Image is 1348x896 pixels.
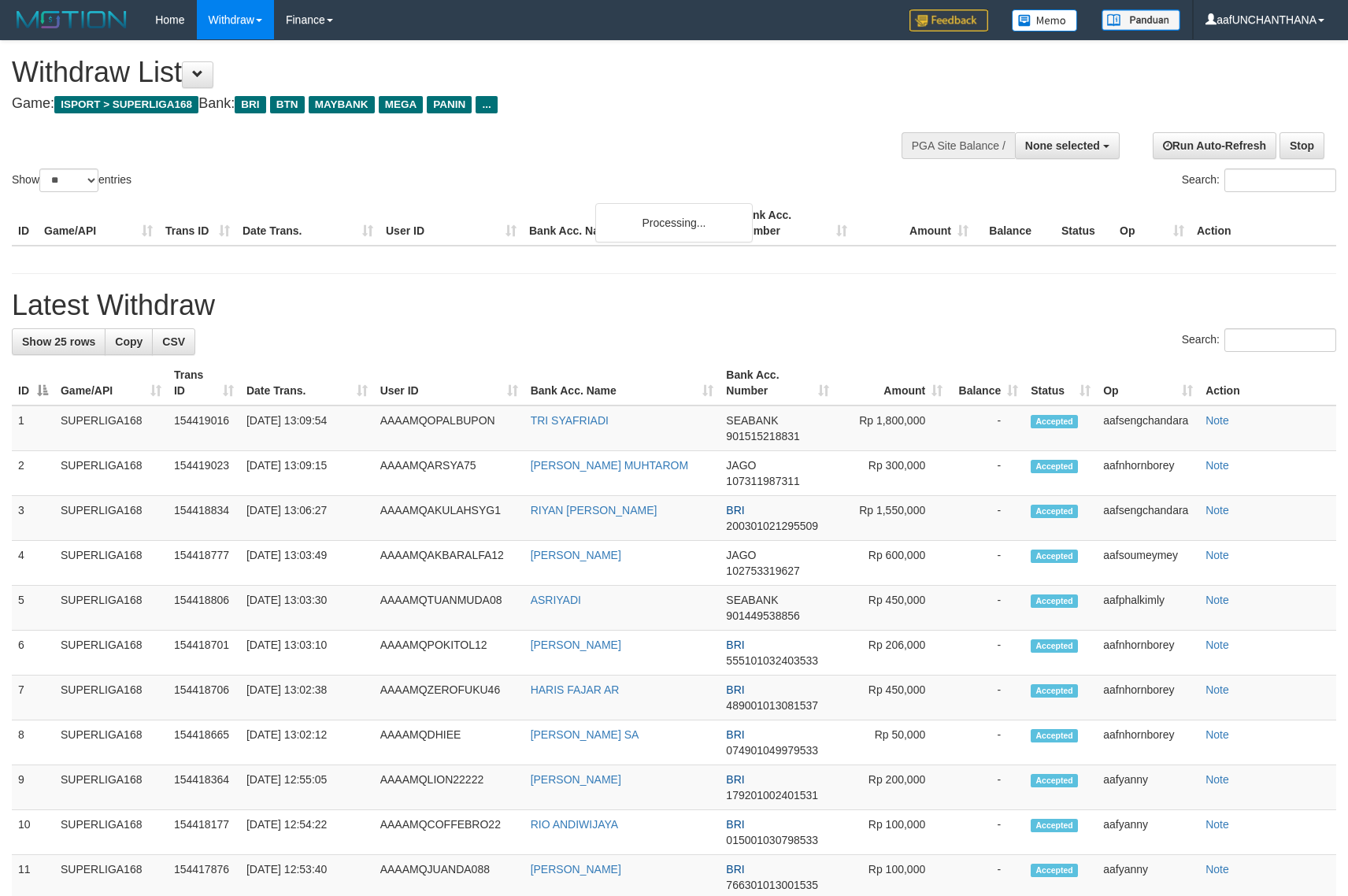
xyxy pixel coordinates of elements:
td: aafphalkimly [1097,586,1199,631]
span: Accepted [1031,415,1078,428]
span: BTN [270,96,305,113]
td: - [949,586,1024,631]
td: 154418806 [168,586,240,631]
td: SUPERLIGA168 [54,631,168,676]
span: MAYBANK [309,96,375,113]
span: Copy [115,335,143,348]
a: Note [1205,773,1229,786]
td: Rp 300,000 [835,451,949,496]
input: Search: [1224,328,1336,352]
td: 2 [12,451,54,496]
th: Bank Acc. Number [732,201,854,246]
th: Bank Acc. Number: activate to sort column ascending [720,361,835,405]
td: AAAAMQAKBARALFA12 [374,541,524,586]
a: Note [1205,863,1229,876]
th: Trans ID: activate to sort column ascending [168,361,240,405]
span: Copy 766301013001535 to clipboard [726,879,818,891]
td: - [949,810,1024,855]
a: [PERSON_NAME] MUHTAROM [531,459,688,472]
span: Show 25 rows [22,335,95,348]
td: 154418364 [168,765,240,810]
span: BRI [726,863,744,876]
th: Game/API: activate to sort column ascending [54,361,168,405]
td: - [949,631,1024,676]
span: ... [476,96,497,113]
span: BRI [726,773,744,786]
a: CSV [152,328,195,355]
td: aafsoumeymey [1097,541,1199,586]
img: Feedback.jpg [909,9,988,31]
span: Accepted [1031,684,1078,698]
th: ID [12,201,38,246]
th: User ID [380,201,523,246]
span: Accepted [1031,460,1078,473]
th: Status: activate to sort column ascending [1024,361,1097,405]
td: aafsengchandara [1097,496,1199,541]
td: SUPERLIGA168 [54,765,168,810]
span: JAGO [726,549,756,561]
span: Copy 179201002401531 to clipboard [726,789,818,802]
span: Copy 074901049979533 to clipboard [726,744,818,757]
th: Op [1113,201,1191,246]
td: AAAAMQDHIEE [374,720,524,765]
span: PANIN [427,96,472,113]
td: [DATE] 12:55:05 [240,765,374,810]
th: Action [1199,361,1336,405]
a: RIO ANDIWIJAYA [531,818,619,831]
span: SEABANK [726,594,778,606]
span: ISPORT > SUPERLIGA168 [54,96,198,113]
img: MOTION_logo.png [12,8,131,31]
a: Show 25 rows [12,328,106,355]
span: BRI [726,818,744,831]
h4: Game: Bank: [12,96,883,112]
td: 154418665 [168,720,240,765]
span: Accepted [1031,729,1078,742]
span: Copy 901449538856 to clipboard [726,609,799,622]
td: [DATE] 13:02:12 [240,720,374,765]
td: [DATE] 13:09:15 [240,451,374,496]
a: [PERSON_NAME] SA [531,728,639,741]
td: SUPERLIGA168 [54,586,168,631]
td: aafnhornborey [1097,451,1199,496]
td: SUPERLIGA168 [54,405,168,451]
td: AAAAMQAKULAHSYG1 [374,496,524,541]
td: AAAAMQPOKITOL12 [374,631,524,676]
th: Amount [854,201,975,246]
th: Date Trans. [236,201,380,246]
a: Copy [105,328,153,355]
td: aafyanny [1097,810,1199,855]
a: HARIS FAJAR AR [531,683,620,696]
td: aafnhornborey [1097,631,1199,676]
h1: Withdraw List [12,57,883,88]
th: Game/API [38,201,159,246]
span: BRI [235,96,265,113]
span: Accepted [1031,594,1078,608]
th: Balance: activate to sort column ascending [949,361,1024,405]
td: [DATE] 13:03:49 [240,541,374,586]
a: TRI SYAFRIADI [531,414,609,427]
a: Note [1205,594,1229,606]
td: [DATE] 13:03:30 [240,586,374,631]
span: Copy 200301021295509 to clipboard [726,520,818,532]
span: Accepted [1031,774,1078,787]
td: [DATE] 13:02:38 [240,676,374,720]
td: AAAAMQARSYA75 [374,451,524,496]
span: Copy 107311987311 to clipboard [726,475,799,487]
th: Status [1055,201,1113,246]
a: [PERSON_NAME] [531,863,621,876]
label: Search: [1182,328,1336,352]
span: CSV [162,335,185,348]
a: Note [1205,818,1229,831]
td: - [949,765,1024,810]
td: AAAAMQTUANMUDA08 [374,586,524,631]
td: Rp 1,550,000 [835,496,949,541]
img: panduan.png [1102,9,1180,31]
td: 4 [12,541,54,586]
td: 154418777 [168,541,240,586]
th: Op: activate to sort column ascending [1097,361,1199,405]
a: Note [1205,728,1229,741]
td: - [949,496,1024,541]
img: Button%20Memo.svg [1012,9,1078,31]
td: 154419016 [168,405,240,451]
span: Copy 102753319627 to clipboard [726,565,799,577]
